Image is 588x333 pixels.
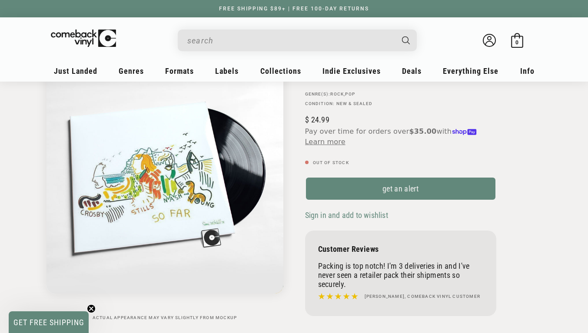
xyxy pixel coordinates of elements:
[318,261,483,289] p: Packing is top notch! I'm 3 deliveries in and I've never seen a retailer pack their shipments so ...
[54,66,97,76] span: Just Landed
[365,293,481,300] h4: [PERSON_NAME], Comeback Vinyl customer
[305,115,309,124] span: $
[187,32,393,49] input: When autocomplete results are available use up and down arrows to review and enter to select
[394,30,418,51] button: Search
[443,66,498,76] span: Everything Else
[305,101,496,106] p: Condition: New & Sealed
[87,304,96,313] button: Close teaser
[305,92,496,97] p: GENRE(S): ,
[47,57,283,320] media-gallery: Gallery Viewer
[210,6,378,12] a: FREE SHIPPING $89+ | FREE 100-DAY RETURNS
[322,66,381,76] span: Indie Exclusives
[305,115,329,124] span: 24.99
[520,66,535,76] span: Info
[515,39,518,46] span: 0
[305,210,391,220] button: Sign in and add to wishlist
[305,211,388,220] span: Sign in and add to wishlist
[178,30,417,51] div: Search
[402,66,422,76] span: Deals
[13,318,84,327] span: GET FREE SHIPPING
[305,160,496,165] p: Out of stock
[165,66,194,76] span: Formats
[305,177,496,201] a: get an alert
[260,66,301,76] span: Collections
[119,66,144,76] span: Genres
[318,291,358,302] img: star5.svg
[318,244,483,254] p: Customer Reviews
[330,92,344,96] a: Rock
[345,92,355,96] a: Pop
[9,311,89,333] div: GET FREE SHIPPINGClose teaser
[215,66,239,76] span: Labels
[47,315,283,320] p: Actual appearance may vary slightly from mockup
